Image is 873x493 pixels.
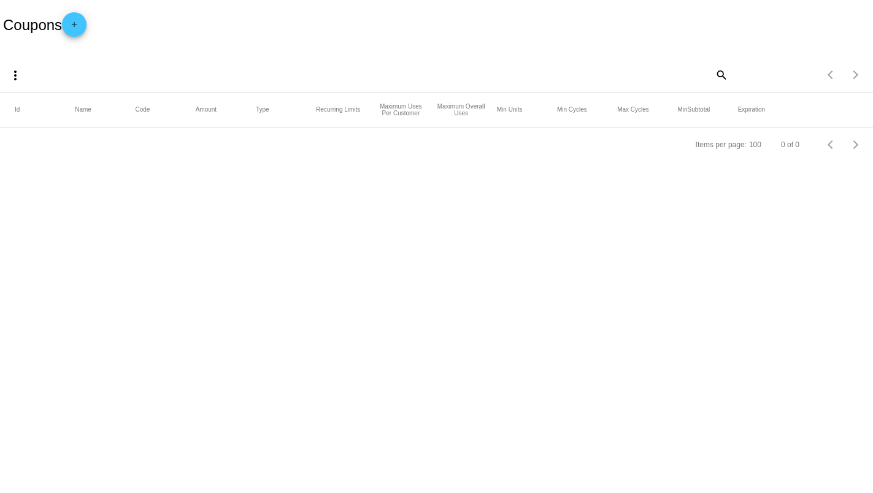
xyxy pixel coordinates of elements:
[196,106,217,113] button: Change sorting for Amount
[256,106,269,113] button: Change sorting for DiscountType
[781,140,799,149] div: 0 of 0
[696,140,747,149] div: Items per page:
[844,63,868,87] button: Next page
[437,103,486,117] button: Change sorting for SiteConversionLimits
[617,106,649,113] button: Change sorting for MaxCycles
[376,103,425,117] button: Change sorting for CustomerConversionLimits
[497,106,523,113] button: Change sorting for MinUnits
[713,65,728,84] mat-icon: search
[135,106,150,113] button: Change sorting for Code
[844,132,868,157] button: Next page
[557,106,587,113] button: Change sorting for MinCycles
[677,106,710,113] button: Change sorting for MinSubtotal
[67,20,82,35] mat-icon: add
[819,132,844,157] button: Previous page
[738,106,765,113] button: Change sorting for ExpirationDate
[316,106,360,113] button: Change sorting for RecurringLimits
[749,140,761,149] div: 100
[75,106,91,113] button: Change sorting for Name
[3,12,87,37] h2: Coupons
[15,106,20,113] button: Change sorting for Id
[819,63,844,87] button: Previous page
[8,68,23,83] mat-icon: more_vert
